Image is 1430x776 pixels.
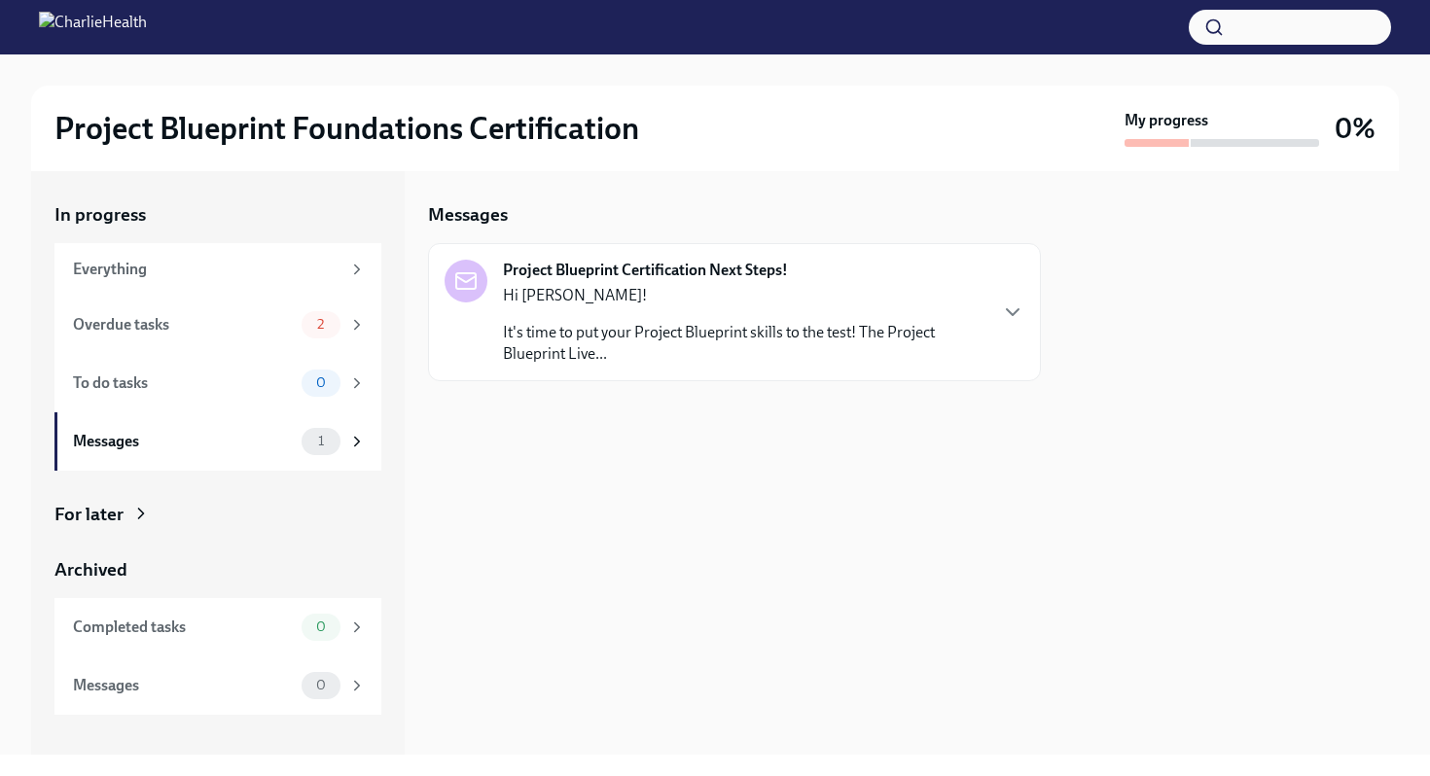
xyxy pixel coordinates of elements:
[304,619,338,634] span: 0
[54,502,381,527] a: For later
[503,322,985,365] p: It's time to put your Project Blueprint skills to the test! The Project Blueprint Live...
[54,656,381,715] a: Messages0
[1335,111,1376,146] h3: 0%
[304,375,338,390] span: 0
[503,285,985,306] p: Hi [PERSON_NAME]!
[73,314,294,335] div: Overdue tasks
[428,202,508,228] h5: Messages
[54,598,381,656] a: Completed tasks0
[306,434,336,448] span: 1
[304,678,338,692] span: 0
[54,296,381,354] a: Overdue tasks2
[54,412,381,471] a: Messages1
[54,202,381,228] a: In progress
[73,431,294,452] div: Messages
[503,260,788,281] strong: Project Blueprint Certification Next Steps!
[73,372,294,394] div: To do tasks
[54,354,381,412] a: To do tasks0
[54,109,639,148] h2: Project Blueprint Foundations Certification
[54,557,381,582] a: Archived
[39,12,147,43] img: CharlieHealth
[305,317,336,332] span: 2
[73,675,294,696] div: Messages
[54,243,381,296] a: Everything
[73,259,340,280] div: Everything
[1125,110,1208,131] strong: My progress
[54,502,124,527] div: For later
[73,617,294,638] div: Completed tasks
